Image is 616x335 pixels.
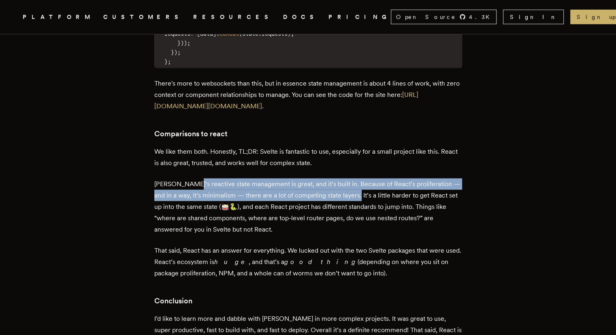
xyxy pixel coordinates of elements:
[154,178,462,235] p: [PERSON_NAME]’s reactive state management is great, and it’s built in. Because of React’s prolife...
[187,40,190,46] span: ;
[469,13,495,21] span: 4.3 K
[154,295,462,307] h3: Conclusion
[193,12,273,22] button: RESOURCES
[396,13,456,21] span: Open Source
[154,128,462,140] h3: Comparisons to react
[171,49,174,56] span: }
[214,258,249,266] em: huge
[23,12,94,22] button: PLATFORM
[177,49,181,56] span: ;
[184,40,187,46] span: )
[503,10,564,24] a: Sign In
[154,78,462,112] p: There's more to websockets than this, but in essence state management is about 4 lines of work, w...
[103,12,183,22] a: CUSTOMERS
[174,49,177,56] span: )
[177,40,181,46] span: }
[181,40,184,46] span: )
[168,58,171,65] span: ;
[328,12,391,22] a: PRICING
[154,245,462,279] p: That said, React has an answer for everything. We lucked out with the two Svelte packages that we...
[154,146,462,169] p: We like them both. Honestly, TL;DR: Svelte is fantastic to use, especially for a small project li...
[283,12,319,22] a: DOCS
[284,258,358,266] em: good thing
[164,58,168,65] span: }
